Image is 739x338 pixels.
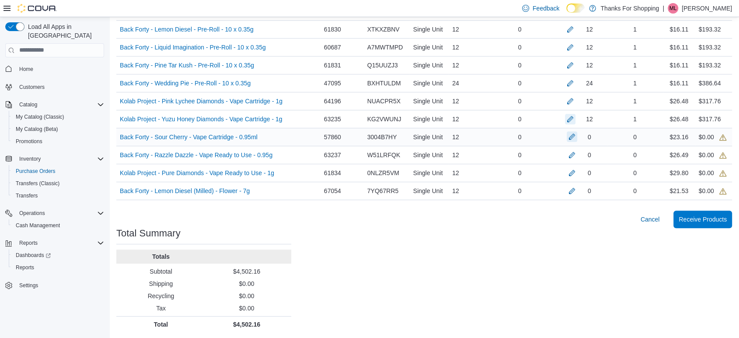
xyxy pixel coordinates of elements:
span: 67054 [324,186,341,196]
span: W51LRFQK [367,150,400,160]
button: Promotions [9,135,108,148]
div: 0 [489,39,551,56]
div: Single Unit [410,110,449,128]
span: 63237 [324,150,341,160]
h3: Total Summary [116,228,181,239]
div: Single Unit [410,21,449,38]
span: Transfers [16,192,38,199]
span: KG2VWUNJ [367,114,401,124]
div: 12 [449,39,489,56]
p: Totals [120,252,202,261]
span: Customers [16,81,104,92]
span: 61831 [324,60,341,70]
div: 0 [588,150,591,160]
div: 1 [607,39,662,56]
div: $29.80 [663,164,695,182]
div: $16.11 [663,39,695,56]
span: Operations [19,210,45,217]
div: $386.64 [699,78,721,88]
div: Single Unit [410,164,449,182]
span: 57860 [324,132,341,142]
div: Single Unit [410,92,449,110]
div: 12 [586,96,593,106]
div: Single Unit [410,146,449,164]
a: My Catalog (Beta) [12,124,62,134]
span: Home [16,63,104,74]
button: My Catalog (Beta) [9,123,108,135]
span: Catalog [19,101,37,108]
nav: Complex example [5,59,104,315]
span: 60687 [324,42,341,53]
p: $4,502.16 [206,267,288,276]
a: Transfers (Classic) [12,178,63,189]
p: Total [120,320,202,329]
span: Inventory [19,155,41,162]
button: Customers [2,81,108,93]
div: 0 [489,128,551,146]
div: 0 [489,92,551,110]
div: 1 [607,92,662,110]
a: Settings [16,280,42,291]
div: 1 [607,56,662,74]
a: Purchase Orders [12,166,59,176]
div: Single Unit [410,128,449,146]
div: 0 [588,186,591,196]
a: Kolab Project - Pure Diamonds - Vape Ready to Use - 1g [120,168,274,178]
a: My Catalog (Classic) [12,112,68,122]
button: Receive Products [673,211,732,228]
div: Single Unit [410,56,449,74]
div: $26.48 [663,110,695,128]
div: 0 [607,164,662,182]
span: Reports [19,239,38,246]
span: Load All Apps in [GEOGRAPHIC_DATA] [24,22,104,40]
span: My Catalog (Classic) [12,112,104,122]
div: 12 [449,182,489,200]
img: Cova [17,4,57,13]
div: $26.49 [663,146,695,164]
p: $0.00 [206,279,288,288]
span: Purchase Orders [16,168,56,175]
a: Back Forty - Liquid Imagination - Pre-Roll - 10 x 0.35g [120,42,266,53]
span: Cash Management [12,220,104,231]
a: Back Forty - Lemon Diesel - Pre-Roll - 10 x 0.35g [120,24,254,35]
span: Settings [16,280,104,291]
button: Inventory [2,153,108,165]
span: Inventory [16,154,104,164]
div: Single Unit [410,74,449,92]
div: $16.11 [663,74,695,92]
span: Promotions [16,138,42,145]
span: 3004B7HY [367,132,397,142]
span: Promotions [12,136,104,147]
div: $193.32 [699,60,721,70]
a: Dashboards [12,250,54,261]
p: $4,502.16 [206,320,288,329]
div: 12 [449,128,489,146]
div: 0 [607,128,662,146]
span: Transfers (Classic) [12,178,104,189]
button: Operations [16,208,49,218]
div: 1 [607,74,662,92]
div: 24 [586,78,593,88]
a: Cash Management [12,220,63,231]
p: | [662,3,664,14]
div: 12 [449,56,489,74]
div: $16.11 [663,56,695,74]
div: 12 [449,164,489,182]
span: My Catalog (Beta) [12,124,104,134]
span: 61830 [324,24,341,35]
div: $193.32 [699,42,721,53]
div: 12 [449,146,489,164]
p: [PERSON_NAME] [682,3,732,14]
div: Single Unit [410,182,449,200]
a: Transfers [12,190,41,201]
button: Operations [2,207,108,219]
button: Catalog [16,99,41,110]
a: Reports [12,262,38,273]
button: Cancel [637,211,663,228]
span: Transfers (Classic) [16,180,59,187]
span: Cash Management [16,222,60,229]
div: 1 [607,110,662,128]
span: 0NLZR5VM [367,168,399,178]
span: Catalog [16,99,104,110]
